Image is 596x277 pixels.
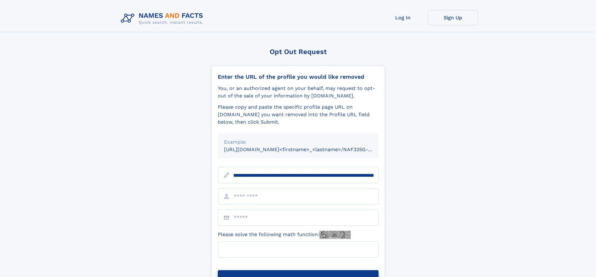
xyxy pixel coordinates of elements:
[224,146,390,152] small: [URL][DOMAIN_NAME]<firstname>_<lastname>/NAF325G-xxxxxxxx
[118,10,208,27] img: Logo Names and Facts
[218,231,351,239] label: Please solve the following math function:
[224,138,372,146] div: Example:
[218,85,379,100] div: You, or an authorized agent on your behalf, may request to opt-out of the sale of your informatio...
[428,10,478,25] a: Sign Up
[218,103,379,126] div: Please copy and paste the specific profile page URL on [DOMAIN_NAME] you want removed into the Pr...
[211,48,385,56] div: Opt Out Request
[218,73,379,80] div: Enter the URL of the profile you would like removed
[378,10,428,25] a: Log In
